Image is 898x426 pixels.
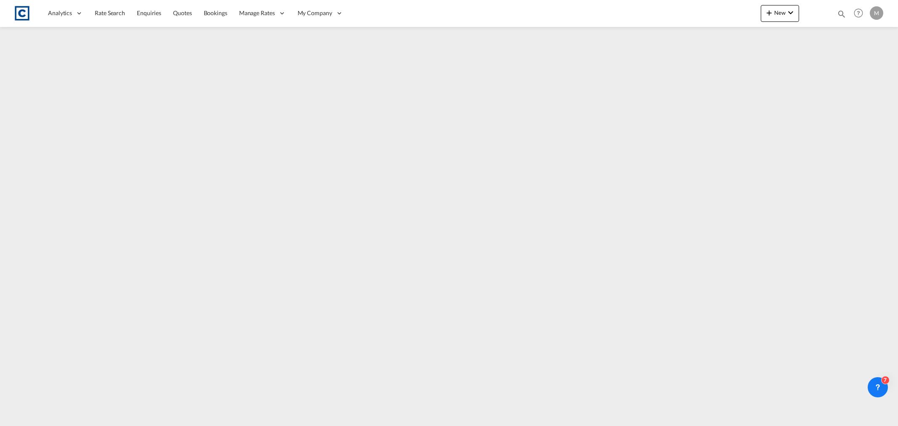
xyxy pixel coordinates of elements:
[204,9,227,16] span: Bookings
[48,9,72,17] span: Analytics
[764,9,796,16] span: New
[298,9,332,17] span: My Company
[851,6,870,21] div: Help
[837,9,846,19] md-icon: icon-magnify
[761,5,799,22] button: icon-plus 400-fgNewicon-chevron-down
[137,9,161,16] span: Enquiries
[95,9,125,16] span: Rate Search
[239,9,275,17] span: Manage Rates
[870,6,883,20] div: M
[764,8,774,18] md-icon: icon-plus 400-fg
[837,9,846,22] div: icon-magnify
[13,4,32,23] img: 1fdb9190129311efbfaf67cbb4249bed.jpeg
[173,9,192,16] span: Quotes
[786,8,796,18] md-icon: icon-chevron-down
[851,6,866,20] span: Help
